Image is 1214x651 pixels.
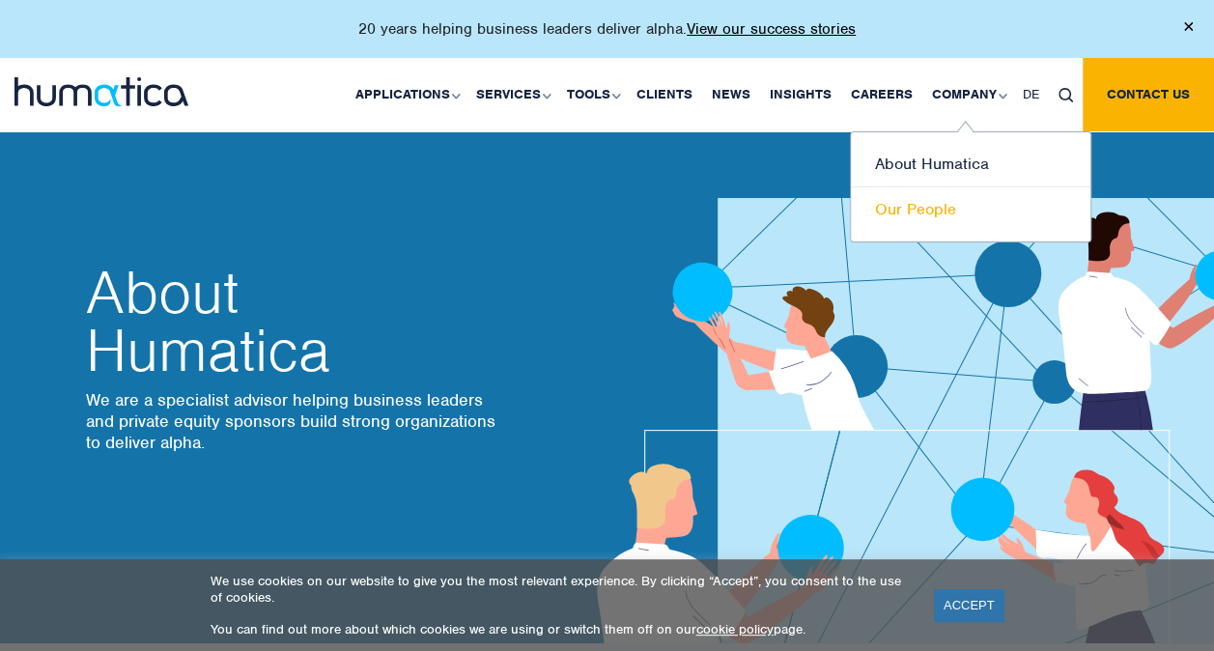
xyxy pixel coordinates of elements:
[851,187,1090,232] a: Our People
[1059,88,1073,102] img: search_icon
[841,58,922,131] a: Careers
[211,573,910,606] p: We use cookies on our website to give you the most relevant experience. By clicking “Accept”, you...
[1013,58,1049,131] a: DE
[86,389,501,453] p: We are a specialist advisor helping business leaders and private equity sponsors build strong org...
[687,19,856,39] a: View our success stories
[851,142,1090,187] a: About Humatica
[627,58,702,131] a: Clients
[86,264,501,322] span: About
[466,58,557,131] a: Services
[702,58,760,131] a: News
[346,58,466,131] a: Applications
[358,19,856,39] p: 20 years helping business leaders deliver alpha.
[760,58,841,131] a: Insights
[557,58,627,131] a: Tools
[934,589,1004,621] a: ACCEPT
[1083,58,1214,131] a: Contact us
[1023,86,1039,102] span: DE
[211,621,910,637] p: You can find out more about which cookies we are using or switch them off on our page.
[86,264,501,380] h2: Humatica
[922,58,1013,131] a: Company
[696,621,774,637] a: cookie policy
[14,77,188,106] img: logo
